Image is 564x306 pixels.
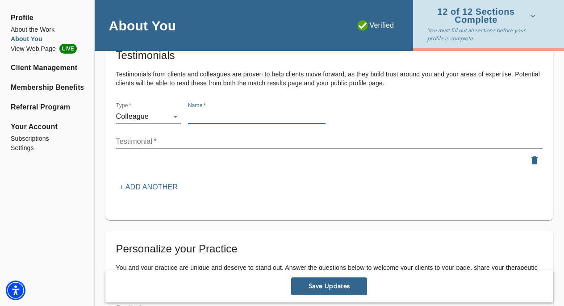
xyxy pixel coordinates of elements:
a: Membership Benefits [11,82,84,93]
span: Profile [11,13,84,23]
p: Verified [357,20,394,31]
a: Referral Program [11,102,84,113]
p: Testimonials from clients and colleagues are proven to help clients move forward, as they build t... [116,70,543,88]
a: Client Management [11,63,84,73]
span: Your Account [11,122,84,132]
a: View Web PageLIVE [11,44,84,54]
label: Type [116,103,131,108]
span: LIVE [59,44,77,54]
p: + Add another [120,182,178,193]
button: Save Updates [291,277,367,295]
button: 12 of 12 Sections Complete [427,5,539,26]
button: + Add another [116,179,181,195]
div: Accessibility Menu [6,281,25,300]
p: You and your practice are unique and deserve to stand out. Answer the questions below to welcome ... [116,263,543,290]
a: About You [11,34,84,44]
h5: Personalize your Practice [116,242,543,256]
a: Subscriptions [11,134,84,143]
a: Settings [11,143,84,153]
li: View Web Page [11,44,84,54]
span: 12 of 12 Sections Complete [427,8,535,24]
span: Save Updates [295,282,363,291]
label: Name [188,103,206,108]
div: Colleague [116,109,181,124]
h4: About You [109,17,176,34]
h5: Testimonials [116,48,543,63]
p: You must fill out all sections before your profile is complete. [427,26,539,42]
a: About the Work [11,25,84,34]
